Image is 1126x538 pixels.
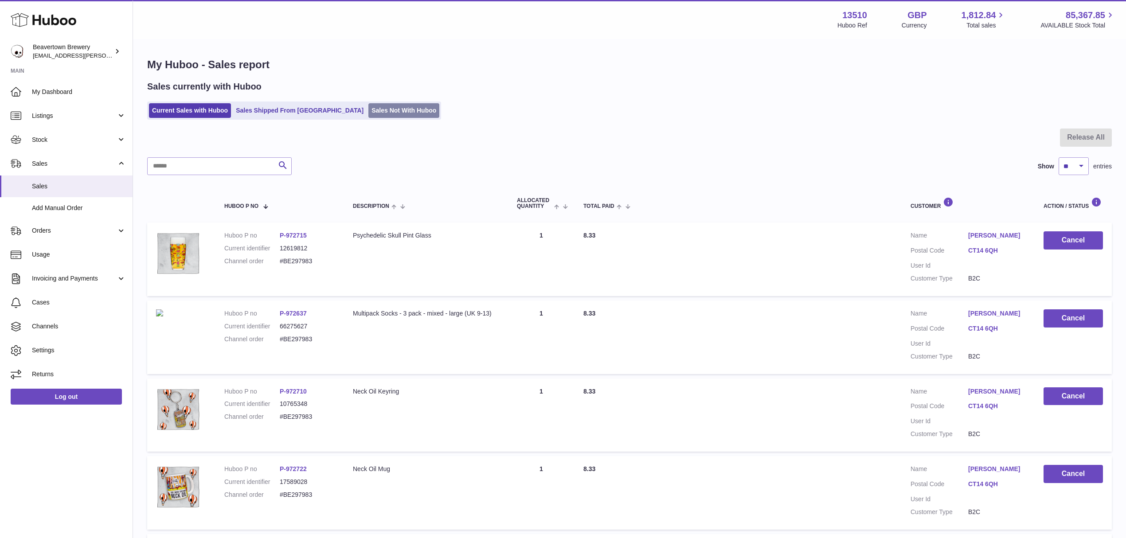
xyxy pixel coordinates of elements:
span: Orders [32,226,117,235]
dt: Customer Type [911,508,968,516]
span: Sales [32,160,117,168]
span: Stock [32,136,117,144]
dt: User Id [911,339,968,348]
td: 1 [508,222,575,296]
span: Settings [32,346,126,355]
dt: Huboo P no [224,387,280,396]
dd: 10765348 [280,400,335,408]
dt: Postal Code [911,324,968,335]
dt: User Id [911,417,968,425]
img: beavertown-brewery-psychedlic-pint-glass_36326ebd-29c0-4cac-9570-52cf9d517ba4.png [156,231,200,276]
dt: Current identifier [224,244,280,253]
span: Total sales [966,21,1006,30]
a: [PERSON_NAME] [968,465,1026,473]
span: Description [353,203,389,209]
dt: Name [911,231,968,242]
div: Huboo Ref [837,21,867,30]
dd: 17589028 [280,478,335,486]
dd: 66275627 [280,322,335,331]
a: Sales Shipped From [GEOGRAPHIC_DATA] [233,103,367,118]
dd: B2C [968,430,1026,438]
span: 8.33 [583,465,595,472]
span: entries [1093,162,1112,171]
div: Beavertown Brewery [33,43,113,60]
img: kit.lowe@beavertownbrewery.co.uk [11,45,24,58]
dt: Channel order [224,491,280,499]
button: Cancel [1044,465,1103,483]
dt: Customer Type [911,274,968,283]
a: Log out [11,389,122,405]
label: Show [1038,162,1054,171]
dt: Postal Code [911,402,968,413]
a: CT14 6QH [968,324,1026,333]
img: beavertown-brewery-beavertown-socks-multipack-3_ebf12e78-e48c-44b2-9980-d78a69f877a2.png [156,309,163,316]
div: Neck Oil Keyring [353,387,499,396]
dt: Customer Type [911,352,968,361]
button: Cancel [1044,387,1103,405]
dt: Channel order [224,413,280,421]
h1: My Huboo - Sales report [147,58,1112,72]
h2: Sales currently with Huboo [147,81,262,93]
span: 8.33 [583,388,595,395]
span: [EMAIL_ADDRESS][PERSON_NAME][DOMAIN_NAME] [33,52,178,59]
span: 85,367.85 [1066,9,1105,21]
dt: Current identifier [224,400,280,408]
a: P-972715 [280,232,307,239]
dt: Current identifier [224,322,280,331]
span: 8.33 [583,310,595,317]
dt: Current identifier [224,478,280,486]
span: ALLOCATED Quantity [517,198,552,209]
dt: Name [911,387,968,398]
a: [PERSON_NAME] [968,231,1026,240]
span: Returns [32,370,126,378]
dd: B2C [968,508,1026,516]
a: [PERSON_NAME] [968,387,1026,396]
dt: Postal Code [911,480,968,491]
a: P-972637 [280,310,307,317]
div: Customer [911,197,1026,209]
dt: Huboo P no [224,309,280,318]
span: Cases [32,298,126,307]
dt: Postal Code [911,246,968,257]
dt: Customer Type [911,430,968,438]
span: Huboo P no [224,203,258,209]
div: Psychedelic Skull Pint Glass [353,231,499,240]
span: Usage [32,250,126,259]
dt: Channel order [224,257,280,265]
dd: #BE297983 [280,335,335,343]
td: 1 [508,300,575,374]
span: Sales [32,182,126,191]
dd: B2C [968,274,1026,283]
button: Cancel [1044,309,1103,327]
td: 1 [508,378,575,452]
dt: Name [911,309,968,320]
dt: Huboo P no [224,465,280,473]
span: Invoicing and Payments [32,274,117,283]
a: 85,367.85 AVAILABLE Stock Total [1040,9,1115,30]
dt: User Id [911,261,968,270]
dt: Name [911,465,968,476]
dd: #BE297983 [280,257,335,265]
dt: Channel order [224,335,280,343]
img: beigebell-merchandise-neck-oil-mug-29988979867684.png [156,465,200,509]
span: 1,812.84 [962,9,996,21]
span: Total paid [583,203,614,209]
span: 8.33 [583,232,595,239]
dd: #BE297983 [280,491,335,499]
a: P-972710 [280,388,307,395]
a: Sales Not With Huboo [368,103,439,118]
strong: 13510 [842,9,867,21]
div: Neck Oil Mug [353,465,499,473]
img: beavertown-brewery-neck-oil-can-keyring.png [156,387,200,432]
button: Cancel [1044,231,1103,250]
dt: Huboo P no [224,231,280,240]
a: [PERSON_NAME] [968,309,1026,318]
div: Currency [902,21,927,30]
dd: #BE297983 [280,413,335,421]
dt: User Id [911,495,968,503]
span: Listings [32,112,117,120]
a: 1,812.84 Total sales [962,9,1006,30]
div: Action / Status [1044,197,1103,209]
a: CT14 6QH [968,402,1026,410]
a: CT14 6QH [968,246,1026,255]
